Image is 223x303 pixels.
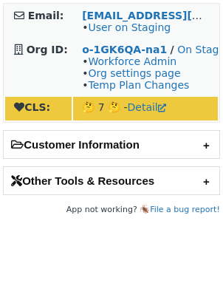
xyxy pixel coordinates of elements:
strong: Org ID: [27,44,68,55]
a: o-1GK6QA-na1 [82,44,167,55]
span: • [82,21,171,33]
a: User on Staging [88,21,171,33]
strong: / [171,44,174,55]
td: 🤔 7 🤔 - [73,97,218,120]
strong: Email: [28,10,64,21]
span: • • • [82,55,189,91]
footer: App not working? 🪳 [3,202,220,217]
a: Org settings page [88,67,180,79]
a: File a bug report! [150,205,220,214]
a: Workforce Admin [88,55,176,67]
h2: Customer Information [4,131,219,158]
h2: Other Tools & Resources [4,167,219,194]
a: Detail [128,101,166,113]
strong: CLS: [14,101,50,113]
a: Temp Plan Changes [88,79,189,91]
